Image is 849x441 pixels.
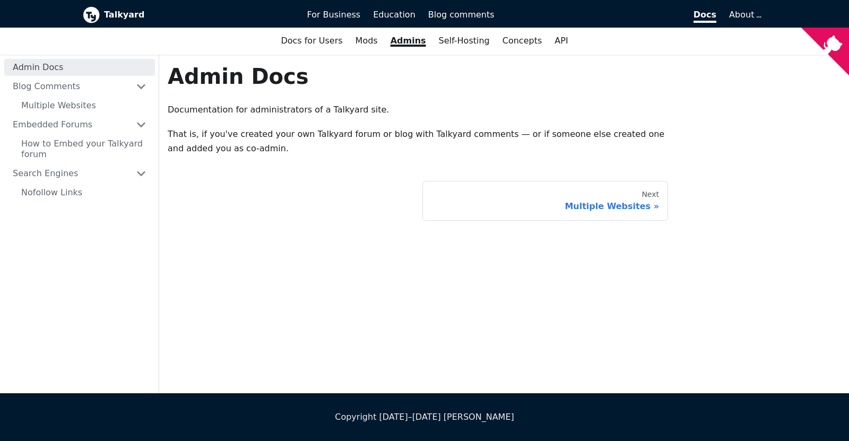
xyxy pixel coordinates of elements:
span: For Business [307,10,361,20]
a: API [548,32,574,50]
a: Docs [501,6,723,24]
a: Multiple Websites [13,97,155,114]
p: That is, if you've created your own Talkyard forum or blog with Talkyard comments — or if someone... [168,127,668,155]
a: Blog Comments [4,78,155,95]
img: Talkyard logo [83,6,100,23]
a: NextMultiple Websites [422,181,669,221]
b: Talkyard [104,8,292,22]
a: Admins [384,32,432,50]
a: Mods [349,32,384,50]
h1: Admin Docs [168,63,668,90]
a: For Business [301,6,367,24]
a: About [729,10,760,20]
span: Docs [694,10,716,23]
span: Education [373,10,415,20]
a: Concepts [496,32,549,50]
a: Talkyard logoTalkyard [83,6,292,23]
a: Nofollow Links [13,184,155,201]
nav: Docs pages navigation [168,181,668,221]
a: Embedded Forums [4,116,155,133]
a: Docs for Users [274,32,349,50]
a: Search Engines [4,165,155,182]
a: Self-Hosting [432,32,496,50]
span: Blog comments [428,10,495,20]
p: Documentation for administrators of a Talkyard site. [168,103,668,117]
a: Education [367,6,422,24]
div: Multiple Websites [431,201,660,212]
a: Blog comments [422,6,501,24]
a: How to Embed your Talkyard forum [13,135,155,163]
div: Next [431,190,660,200]
a: Admin Docs [4,59,155,76]
div: Copyright [DATE]–[DATE] [PERSON_NAME] [83,410,766,424]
